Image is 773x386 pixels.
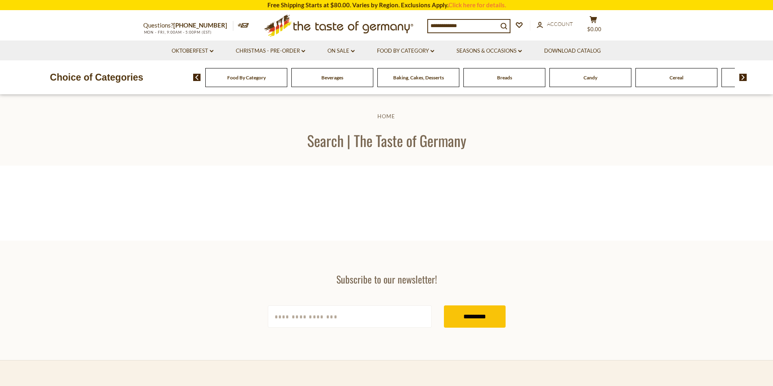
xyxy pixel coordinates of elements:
a: Christmas - PRE-ORDER [236,47,305,55]
a: Home [377,113,395,119]
span: Account [547,21,573,27]
h3: Subscribe to our newsletter! [268,273,506,285]
img: previous arrow [193,74,201,81]
a: Baking, Cakes, Desserts [393,75,444,81]
button: $0.00 [581,16,606,36]
img: next arrow [739,74,747,81]
a: [PHONE_NUMBER] [173,21,227,29]
a: Oktoberfest [172,47,213,55]
a: Download Catalog [544,47,601,55]
a: Cereal [670,75,683,81]
a: Click here for details. [448,1,506,9]
a: Account [537,20,573,29]
a: Beverages [321,75,343,81]
h1: Search | The Taste of Germany [25,131,748,149]
a: On Sale [327,47,355,55]
a: Food By Category [227,75,266,81]
span: MON - FRI, 9:00AM - 5:00PM (EST) [143,30,212,34]
a: Breads [497,75,512,81]
a: Seasons & Occasions [456,47,522,55]
span: $0.00 [587,26,601,32]
a: Candy [584,75,597,81]
p: Questions? [143,20,233,31]
a: Food By Category [377,47,434,55]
